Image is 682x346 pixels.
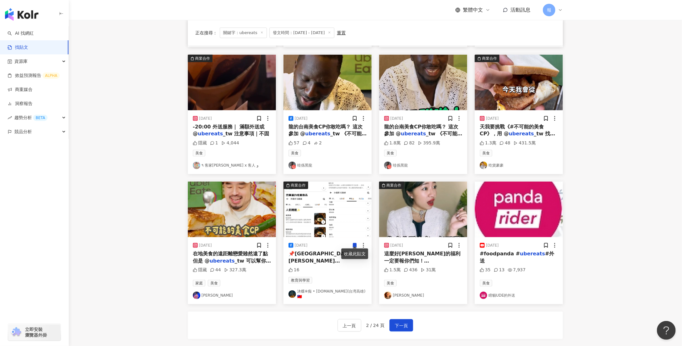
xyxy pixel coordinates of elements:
[288,150,301,157] span: 美食
[8,101,33,107] a: 洞察報告
[389,319,413,332] button: 下一頁
[14,54,28,68] span: 資源庫
[193,162,271,169] a: KOL Avatar٩ 客家[PERSON_NAME] x 客人 و
[480,292,558,299] a: KOL Avatar瞎貓UDE的外送
[10,327,22,337] img: chrome extension
[386,182,401,188] div: 商業合作
[508,267,526,273] div: 7,937
[384,124,458,137] span: 龍的台南美食CP你敢吃嗎？ 這次參加 @
[5,8,38,21] img: logo
[283,55,372,110] img: post-image
[288,251,365,278] span: 📌[GEOGRAPHIC_DATA] [PERSON_NAME][GEOGRAPHIC_DATA]附近 🏠沐瀧家 🚙
[404,267,418,273] div: 436
[210,140,218,146] div: 1
[384,251,461,271] span: 這麼好[PERSON_NAME]的福利一定要報你們知！ @
[314,140,322,146] div: 2
[509,131,534,137] mark: ubereats
[482,55,497,62] div: 商業合作
[288,290,296,298] img: KOL Avatar
[14,111,48,125] span: 趨勢分析
[395,322,408,329] span: 下一頁
[418,140,440,146] div: 395.9萬
[193,292,271,299] a: KOL Avatar[PERSON_NAME]
[288,289,367,299] a: KOL Avatar沐蝶※痴 • [DOMAIN_NAME](台湾高雄)🇹🇼
[210,258,235,264] mark: ubereats
[401,131,426,137] mark: ubereats
[193,267,207,273] div: 隱藏
[193,124,264,137] span: -20:00 外送服務｜ 滿額外送或 @
[480,292,487,299] img: KOL Avatar
[199,243,212,248] div: [DATE]
[384,150,397,157] span: 美食
[8,324,61,341] a: chrome extension立即安裝 瀏覽器外掛
[303,140,311,146] div: 4
[8,44,28,51] a: 找貼文
[25,327,47,338] span: 立即安裝 瀏覽器外掛
[341,248,368,259] div: 收藏此貼文
[8,116,12,120] span: rise
[288,124,363,137] span: 龍的台南美食CP你敢吃嗎？ 這次參加 @
[486,243,499,248] div: [DATE]
[475,55,563,110] img: post-image
[195,55,210,62] div: 商業合作
[480,267,491,273] div: 35
[463,7,483,13] span: 繁體中文
[33,115,48,121] div: BETA
[390,243,403,248] div: [DATE]
[193,150,205,157] span: 美食
[480,150,492,157] span: 美食
[480,251,554,263] span: #外送
[480,124,544,137] span: 天我要挑戰《#不可能的美食CP》，用 @
[379,55,467,110] div: post-image
[379,182,467,237] img: post-image
[366,323,385,328] span: 2 / 24 頁
[195,30,217,35] span: 正在搜尋 ：
[295,243,308,248] div: [DATE]
[223,131,269,137] span: _tw 注意事項｜不固
[510,7,530,13] span: 活動訊息
[657,321,676,340] iframe: Help Scout Beacon - Open
[499,140,510,146] div: 48
[283,182,372,237] div: post-image商業合作
[494,267,505,273] div: 13
[390,116,403,121] div: [DATE]
[198,131,223,137] mark: ubereats
[520,251,545,257] mark: ubereats
[384,267,401,273] div: 1.5萬
[288,140,299,146] div: 57
[384,162,462,169] a: KOL Avatar哇係黑龍
[193,251,268,263] span: 在地美食的遠距離戀愛雖然遠了點 但是 @
[514,140,536,146] div: 431.5萬
[338,319,361,332] button: 上一頁
[305,131,330,137] mark: ubereats
[193,292,200,299] img: KOL Avatar
[193,162,200,169] img: KOL Avatar
[269,28,334,38] span: 發文時間：[DATE] - [DATE]
[480,140,496,146] div: 1.3萬
[475,182,563,237] div: post-image
[208,280,220,287] span: 美食
[421,267,436,273] div: 31萬
[221,140,239,146] div: 4,044
[288,277,312,284] span: 教育與學習
[199,116,212,121] div: [DATE]
[188,55,276,110] div: post-image商業合作
[8,73,60,79] a: 效益預測報告ALPHA
[480,251,520,257] span: #foodpanda #
[288,162,296,169] img: KOL Avatar
[480,162,558,169] a: KOL Avatar吃貨豪豪
[283,182,372,237] img: post-image
[379,182,467,237] div: post-image商業合作
[384,162,392,169] img: KOL Avatar
[188,182,276,237] img: post-image
[343,322,356,329] span: 上一頁
[295,116,308,121] div: [DATE]
[486,116,499,121] div: [DATE]
[288,267,299,273] div: 16
[384,292,392,299] img: KOL Avatar
[291,182,306,188] div: 商業合作
[8,87,33,93] a: 商案媒合
[14,125,32,139] span: 競品分析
